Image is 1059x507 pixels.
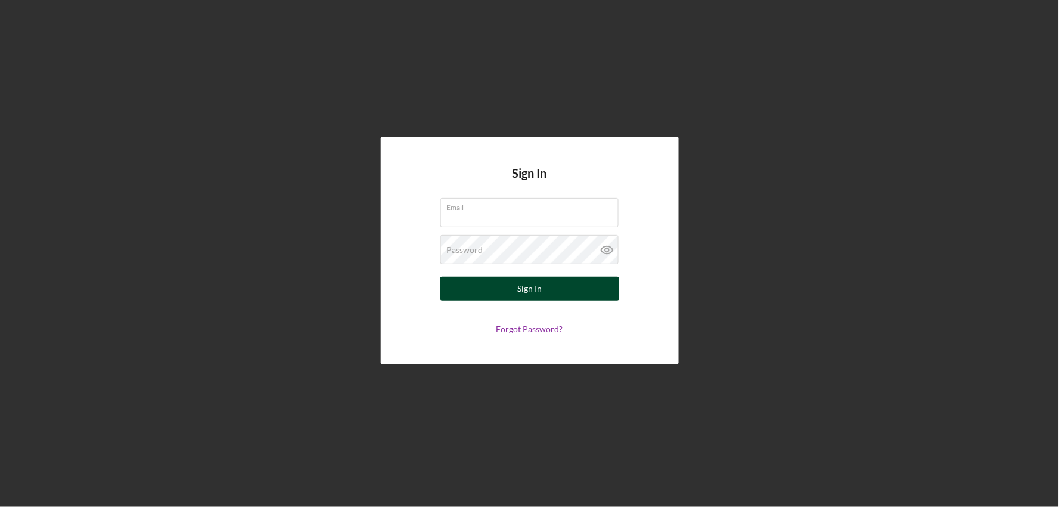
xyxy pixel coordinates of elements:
button: Sign In [440,277,619,301]
div: Sign In [517,277,542,301]
label: Password [447,245,483,255]
a: Forgot Password? [496,324,563,334]
h4: Sign In [513,166,547,198]
label: Email [447,199,619,212]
